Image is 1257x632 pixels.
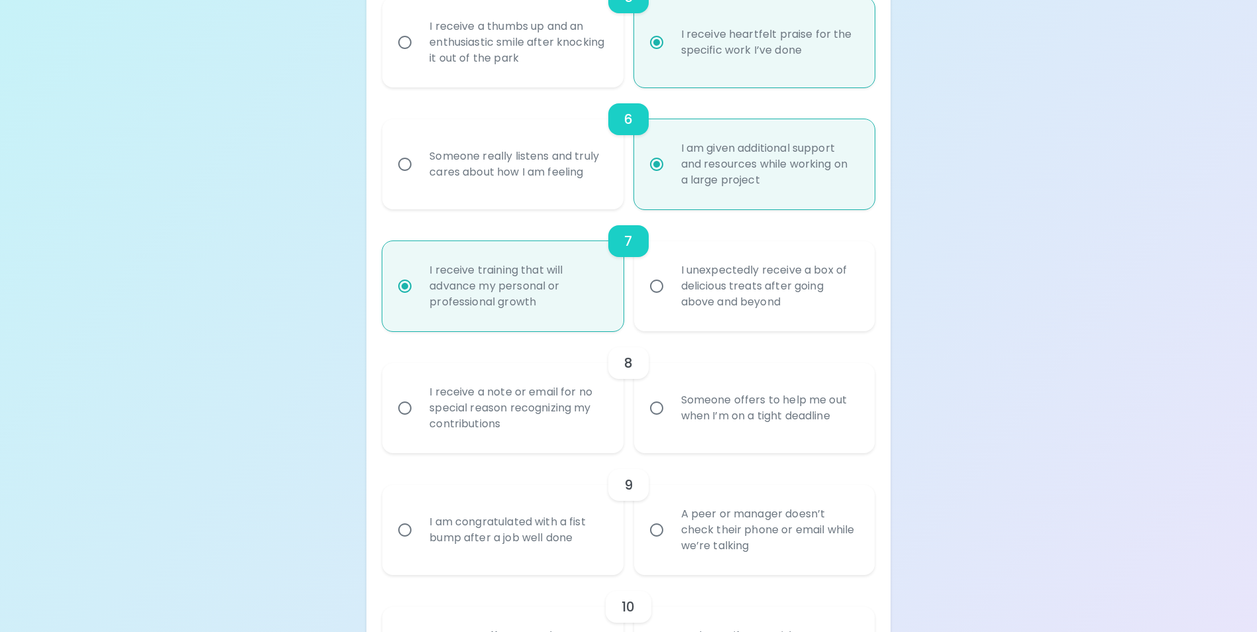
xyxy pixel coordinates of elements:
div: I unexpectedly receive a box of delicious treats after going above and beyond [671,246,867,326]
h6: 7 [624,231,632,252]
div: choice-group-check [382,209,874,331]
div: I am given additional support and resources while working on a large project [671,125,867,204]
div: I receive a thumbs up and an enthusiastic smile after knocking it out of the park [419,3,616,82]
h6: 9 [624,474,633,496]
div: I am congratulated with a fist bump after a job well done [419,498,616,562]
div: choice-group-check [382,453,874,575]
div: choice-group-check [382,331,874,453]
div: I receive training that will advance my personal or professional growth [419,246,616,326]
div: Someone really listens and truly cares about how I am feeling [419,132,616,196]
div: Someone offers to help me out when I’m on a tight deadline [671,376,867,440]
h6: 10 [622,596,635,617]
div: choice-group-check [382,87,874,209]
div: A peer or manager doesn’t check their phone or email while we’re talking [671,490,867,570]
h6: 8 [624,352,633,374]
h6: 6 [624,109,633,130]
div: I receive heartfelt praise for the specific work I’ve done [671,11,867,74]
div: I receive a note or email for no special reason recognizing my contributions [419,368,616,448]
